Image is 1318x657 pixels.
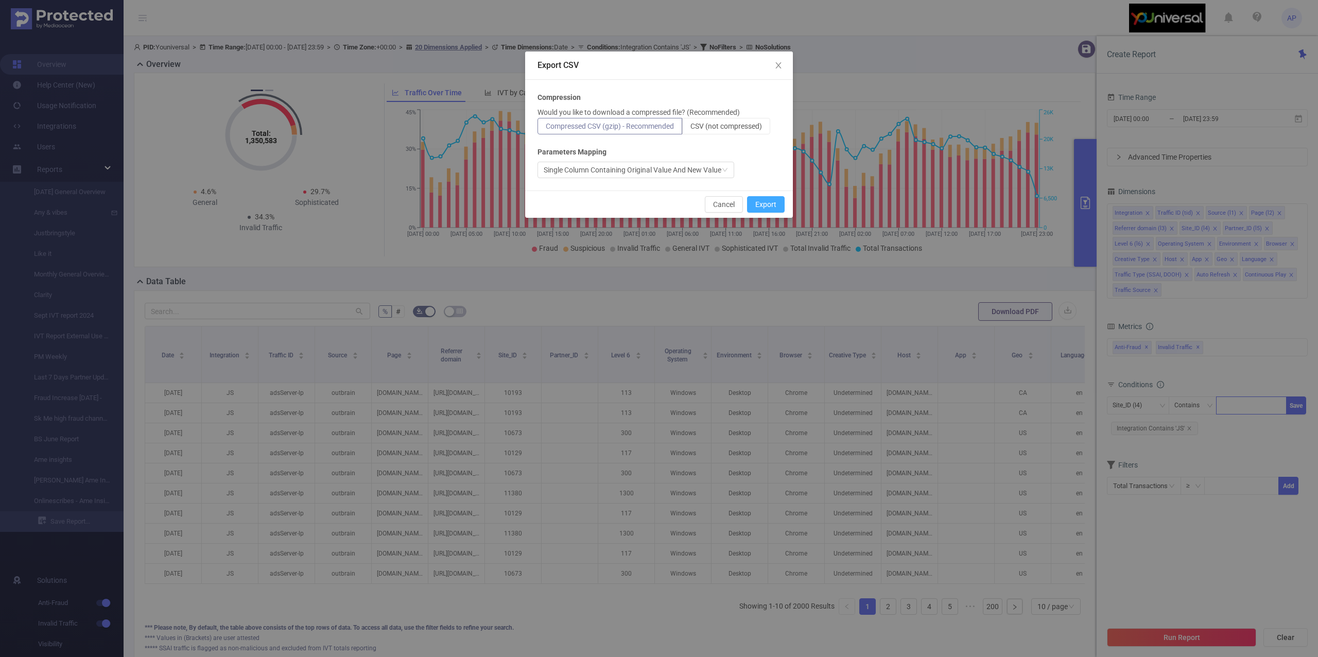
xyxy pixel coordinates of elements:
button: Export [747,196,785,213]
div: Single Column Containing Original Value And New Value [544,162,721,178]
b: Parameters Mapping [537,147,606,158]
i: icon: close [774,61,783,70]
p: Would you like to download a compressed file? (Recommended) [537,107,740,118]
span: CSV (not compressed) [690,122,762,130]
i: icon: down [722,167,728,174]
div: Export CSV [537,60,781,71]
span: Compressed CSV (gzip) - Recommended [546,122,674,130]
button: Close [764,51,793,80]
b: Compression [537,92,581,103]
button: Cancel [705,196,743,213]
